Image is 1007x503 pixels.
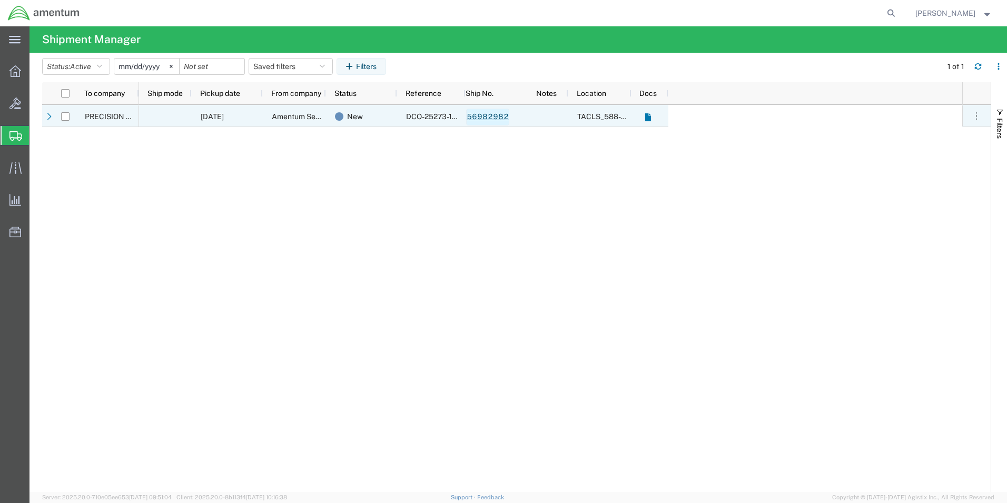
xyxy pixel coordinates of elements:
span: Active [70,62,91,71]
span: Server: 2025.20.0-710e05ee653 [42,494,172,500]
span: New [347,105,363,128]
button: [PERSON_NAME] [915,7,993,20]
input: Not set [180,59,244,74]
span: Docs [639,89,657,98]
span: DCO-25273-168915 [406,112,474,121]
button: Status:Active [42,58,110,75]
div: 1 of 1 [947,61,966,72]
span: Ship mode [147,89,183,98]
span: Status [334,89,357,98]
span: Amentum Services, Inc. [272,112,351,121]
span: Client: 2025.20.0-8b113f4 [176,494,287,500]
input: Not set [114,59,179,74]
span: Marcus McGuire [915,7,975,19]
span: Pickup date [200,89,240,98]
h4: Shipment Manager [42,26,141,53]
span: Location [577,89,606,98]
span: [DATE] 10:16:38 [246,494,287,500]
button: Filters [337,58,386,75]
img: logo [7,5,80,21]
button: Saved filters [249,58,333,75]
a: 56982982 [466,109,509,125]
span: To company [84,89,125,98]
span: PRECISION ACCESSORIES AND INSTRUMENTS [85,112,250,121]
span: From company [271,89,321,98]
span: Reference [406,89,441,98]
span: Notes [536,89,557,98]
span: Copyright © [DATE]-[DATE] Agistix Inc., All Rights Reserved [832,493,994,502]
span: Ship No. [466,89,493,98]
span: [DATE] 09:51:04 [129,494,172,500]
a: Support [451,494,477,500]
span: 09/30/2025 [201,112,224,121]
span: Filters [995,118,1004,139]
span: TACLS_588-Dothan, AL [577,112,724,121]
a: Feedback [477,494,504,500]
